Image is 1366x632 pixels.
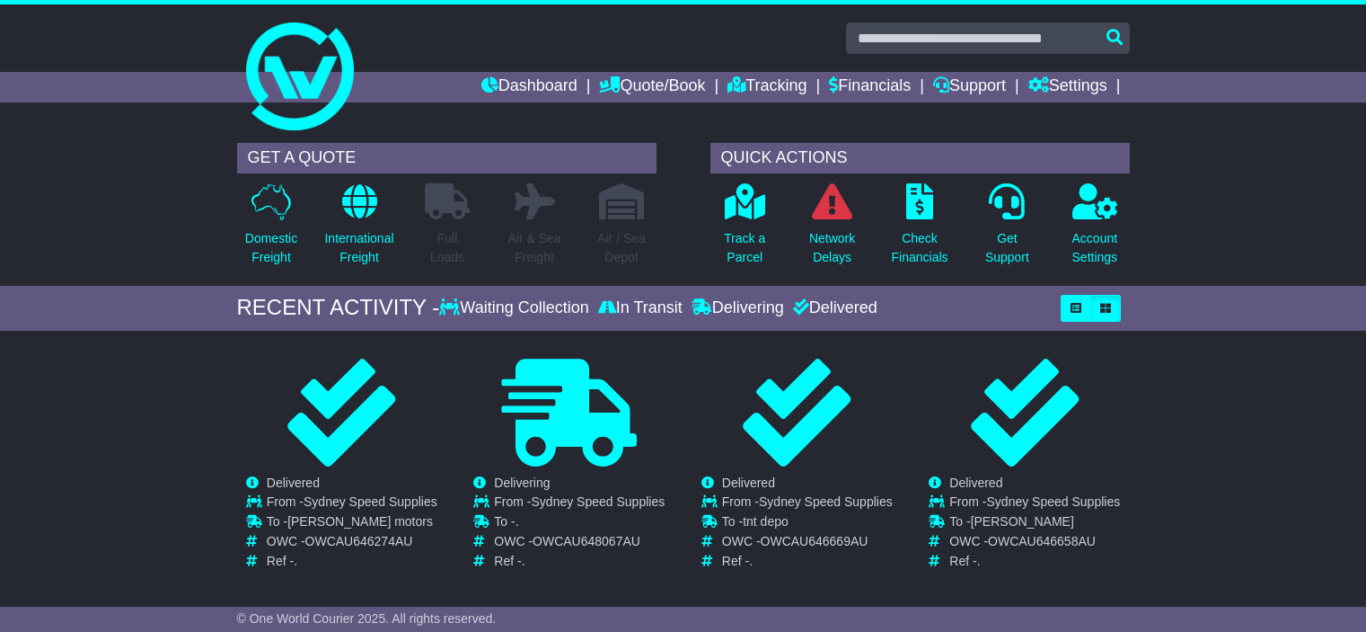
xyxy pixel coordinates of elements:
[1072,229,1118,267] p: Account Settings
[761,534,868,548] span: OWCAU646669AU
[267,476,320,490] span: Delivered
[494,494,665,514] td: From -
[244,182,298,277] a: DomesticFreight
[324,229,393,267] p: International Freight
[759,494,893,509] span: Sydney Speed Supplies
[532,494,665,509] span: Sydney Speed Supplies
[687,298,789,318] div: Delivering
[522,554,525,568] span: .
[949,554,1120,569] td: Ref -
[245,229,297,267] p: Domestic Freight
[287,514,433,529] span: [PERSON_NAME] motors
[267,534,437,554] td: OWC -
[323,182,394,277] a: InternationalFreight
[594,298,687,318] div: In Transit
[237,611,497,626] span: © One World Courier 2025. All rights reserved.
[305,534,413,548] span: OWCAU646274AU
[722,514,893,534] td: To -
[494,534,665,554] td: OWC -
[971,514,1074,529] span: [PERSON_NAME]
[494,514,665,534] td: To -
[1071,182,1119,277] a: AccountSettings
[494,476,550,490] span: Delivering
[533,534,640,548] span: OWCAU648067AU
[829,72,911,102] a: Financials
[304,494,437,509] span: Sydney Speed Supplies
[597,229,646,267] p: Air / Sea Depot
[933,72,1006,102] a: Support
[722,494,893,514] td: From -
[808,182,856,277] a: NetworkDelays
[237,143,657,174] div: GET A QUOTE
[984,182,1030,277] a: GetSupport
[985,229,1029,267] p: Get Support
[599,72,705,102] a: Quote/Book
[1028,72,1107,102] a: Settings
[722,476,775,490] span: Delivered
[988,534,1096,548] span: OWCAU646658AU
[892,229,948,267] p: Check Financials
[439,298,593,318] div: Waiting Collection
[294,554,297,568] span: .
[743,514,789,529] span: tnt depo
[891,182,949,277] a: CheckFinancials
[494,554,665,569] td: Ref -
[267,514,437,534] td: To -
[749,554,753,568] span: .
[987,494,1121,509] span: Sydney Speed Supplies
[977,554,981,568] span: .
[727,72,806,102] a: Tracking
[516,514,519,529] span: .
[949,514,1120,534] td: To -
[267,494,437,514] td: From -
[507,229,560,267] p: Air & Sea Freight
[809,229,855,267] p: Network Delays
[789,298,877,318] div: Delivered
[267,554,437,569] td: Ref -
[237,295,440,321] div: RECENT ACTIVITY -
[949,476,1002,490] span: Delivered
[710,143,1130,174] div: QUICK ACTIONS
[724,229,765,267] p: Track a Parcel
[723,182,766,277] a: Track aParcel
[722,554,893,569] td: Ref -
[425,229,470,267] p: Full Loads
[722,534,893,554] td: OWC -
[481,72,577,102] a: Dashboard
[949,534,1120,554] td: OWC -
[949,494,1120,514] td: From -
